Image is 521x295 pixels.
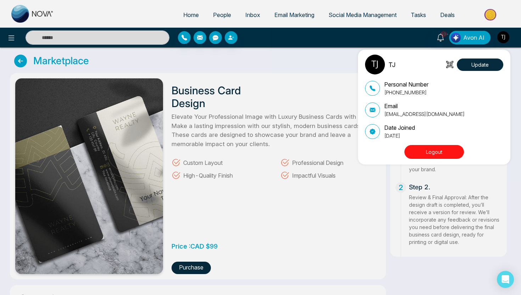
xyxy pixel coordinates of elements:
[404,145,464,159] button: Logout
[384,132,415,139] p: [DATE]
[388,60,396,69] p: TJ
[497,271,514,288] div: Open Intercom Messenger
[384,110,465,118] p: [EMAIL_ADDRESS][DOMAIN_NAME]
[384,89,428,96] p: [PHONE_NUMBER]
[384,102,465,110] p: Email
[457,59,503,71] button: Update
[384,123,415,132] p: Date Joined
[384,80,428,89] p: Personal Number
